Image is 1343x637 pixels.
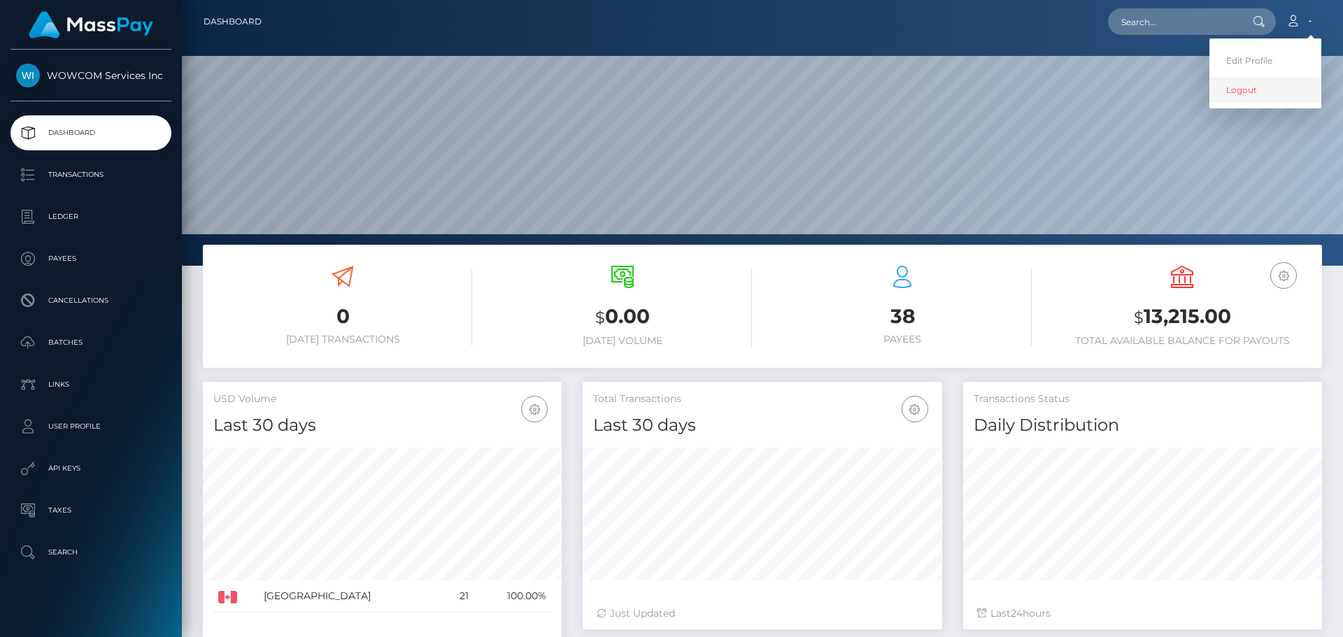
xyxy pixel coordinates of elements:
[593,413,931,438] h4: Last 30 days
[10,115,171,150] a: Dashboard
[595,308,605,327] small: $
[773,303,1032,330] h3: 38
[10,409,171,444] a: User Profile
[16,542,166,563] p: Search
[773,334,1032,345] h6: Payees
[16,290,166,311] p: Cancellations
[10,157,171,192] a: Transactions
[974,392,1312,406] h5: Transactions Status
[1053,303,1312,331] h3: 13,215.00
[597,606,928,621] div: Just Updated
[218,591,237,603] img: CA.png
[16,500,166,521] p: Taxes
[493,303,752,331] h3: 0.00
[10,241,171,276] a: Payees
[1053,335,1312,347] h6: Total Available Balance for Payouts
[213,303,472,330] h3: 0
[259,580,444,613] td: [GEOGRAPHIC_DATA]
[10,493,171,528] a: Taxes
[213,334,472,345] h6: [DATE] Transactions
[1209,48,1321,73] a: Edit Profile
[10,325,171,360] a: Batches
[16,374,166,395] p: Links
[10,367,171,402] a: Links
[16,164,166,185] p: Transactions
[1108,8,1239,35] input: Search...
[1134,308,1144,327] small: $
[213,392,551,406] h5: USD Volume
[10,283,171,318] a: Cancellations
[493,335,752,347] h6: [DATE] Volume
[474,580,551,613] td: 100.00%
[1011,607,1023,620] span: 24
[16,206,166,227] p: Ledger
[29,11,153,38] img: MassPay Logo
[16,332,166,353] p: Batches
[593,392,931,406] h5: Total Transactions
[16,64,40,87] img: WOWCOM Services Inc
[974,413,1312,438] h4: Daily Distribution
[10,69,171,82] span: WOWCOM Services Inc
[16,416,166,437] p: User Profile
[213,413,551,438] h4: Last 30 days
[10,451,171,486] a: API Keys
[16,122,166,143] p: Dashboard
[16,248,166,269] p: Payees
[16,458,166,479] p: API Keys
[10,535,171,570] a: Search
[444,580,474,613] td: 21
[10,199,171,234] a: Ledger
[1209,77,1321,103] a: Logout
[977,606,1308,621] div: Last hours
[204,7,262,36] a: Dashboard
